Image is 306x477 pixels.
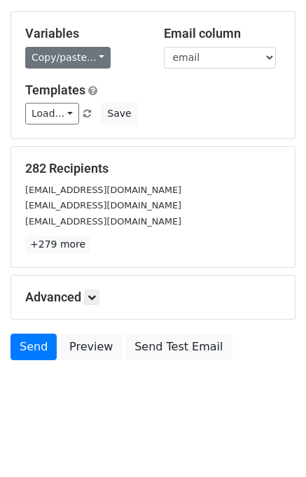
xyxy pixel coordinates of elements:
[11,334,57,360] a: Send
[25,290,281,305] h5: Advanced
[236,410,306,477] iframe: Chat Widget
[25,83,85,97] a: Templates
[25,47,111,69] a: Copy/paste...
[164,26,281,41] h5: Email column
[25,26,143,41] h5: Variables
[25,161,281,176] h5: 282 Recipients
[25,185,181,195] small: [EMAIL_ADDRESS][DOMAIN_NAME]
[101,103,137,124] button: Save
[25,200,181,211] small: [EMAIL_ADDRESS][DOMAIN_NAME]
[60,334,122,360] a: Preview
[125,334,232,360] a: Send Test Email
[25,216,181,227] small: [EMAIL_ADDRESS][DOMAIN_NAME]
[25,236,90,253] a: +279 more
[25,103,79,124] a: Load...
